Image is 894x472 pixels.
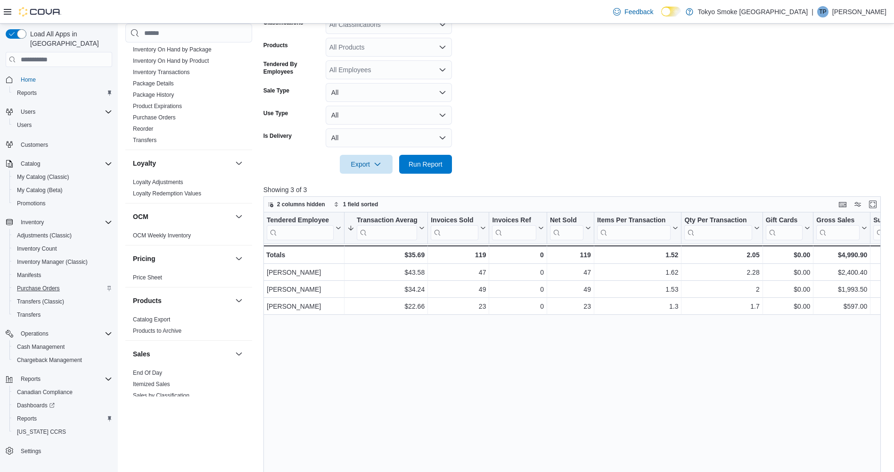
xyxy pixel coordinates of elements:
span: TP [819,6,826,17]
a: Home [17,74,40,85]
a: Inventory Manager (Classic) [13,256,91,268]
button: Display options [852,199,863,210]
div: 1.3 [597,301,679,312]
a: Loyalty Adjustments [133,179,183,185]
span: Feedback [624,7,653,17]
span: My Catalog (Beta) [17,186,63,194]
span: Canadian Compliance [13,387,112,398]
button: Operations [17,328,52,339]
a: Chargeback Management [13,354,86,366]
div: $22.66 [347,301,425,312]
button: Transaction Average [347,216,425,240]
span: Catalog [17,158,112,169]
a: Dashboards [9,399,116,412]
span: Operations [17,328,112,339]
span: Reorder [133,125,153,133]
p: Tokyo Smoke [GEOGRAPHIC_DATA] [698,6,808,17]
div: $43.58 [347,267,425,278]
button: Inventory [2,216,116,229]
div: Transaction Average [357,216,417,240]
span: Transfers [17,311,41,319]
button: Reports [2,372,116,386]
span: Loyalty Adjustments [133,178,183,186]
div: $597.00 [816,301,867,312]
span: Promotions [17,200,46,207]
label: Tendered By Employees [263,60,322,76]
span: Reports [13,413,112,424]
button: Catalog [17,158,44,169]
span: Reports [17,89,37,97]
span: Operations [21,330,49,337]
button: Customers [2,137,116,151]
button: Users [17,106,39,118]
button: Pricing [133,254,231,263]
span: Canadian Compliance [17,388,73,396]
span: Reports [17,415,37,422]
button: OCM [133,212,231,221]
button: Pricing [233,253,245,264]
a: Inventory On Hand by Product [133,58,209,64]
span: Price Sheet [133,274,162,281]
button: Transfers (Classic) [9,295,116,308]
button: Users [9,118,116,132]
div: 119 [550,249,591,261]
button: Open list of options [439,21,446,28]
a: Canadian Compliance [13,387,76,398]
span: Run Report [409,160,443,169]
label: Use Type [263,110,288,117]
a: Package Details [133,80,174,87]
button: Inventory [17,217,48,228]
a: Product Expirations [133,103,182,110]
button: All [326,106,452,125]
h3: OCM [133,212,148,221]
a: OCM Weekly Inventory [133,232,191,239]
a: Reports [13,87,41,99]
button: Invoices Ref [492,216,543,240]
span: Sales by Classification [133,392,189,399]
a: Customers [17,139,52,151]
div: Pricing [125,272,252,287]
div: 2.28 [684,267,759,278]
button: Items Per Transaction [597,216,679,240]
span: Purchase Orders [133,114,176,121]
div: $4,990.90 [816,249,867,261]
span: Product Expirations [133,102,182,110]
a: Settings [17,446,45,457]
button: Open list of options [439,43,446,51]
button: 1 field sorted [330,199,382,210]
button: My Catalog (Classic) [9,170,116,184]
div: 1.7 [684,301,759,312]
div: Qty Per Transaction [684,216,752,225]
span: Inventory Count [17,245,57,253]
div: [PERSON_NAME] [267,301,341,312]
a: End Of Day [133,370,162,376]
div: Tyler Perry [817,6,828,17]
span: Inventory On Hand by Product [133,57,209,65]
div: 23 [550,301,591,312]
button: Reports [9,86,116,100]
button: Loyalty [233,158,245,169]
button: All [326,83,452,102]
span: Manifests [17,271,41,279]
button: Canadian Compliance [9,386,116,399]
p: [PERSON_NAME] [832,6,886,17]
div: $0.00 [765,249,810,261]
div: 1.52 [597,249,679,261]
span: Adjustments (Classic) [17,232,72,239]
span: Inventory On Hand by Package [133,46,212,53]
div: 119 [431,249,486,261]
span: Dashboards [13,400,112,411]
a: Reports [13,413,41,424]
div: $2,400.40 [816,267,867,278]
span: My Catalog (Classic) [13,171,112,183]
span: Catalog Export [133,316,170,323]
span: Users [13,119,112,131]
span: Promotions [13,198,112,209]
span: Washington CCRS [13,426,112,438]
span: Transfers (Classic) [17,298,64,305]
div: Net Sold [550,216,583,240]
span: Reports [17,373,112,385]
span: Transfers [133,136,156,144]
